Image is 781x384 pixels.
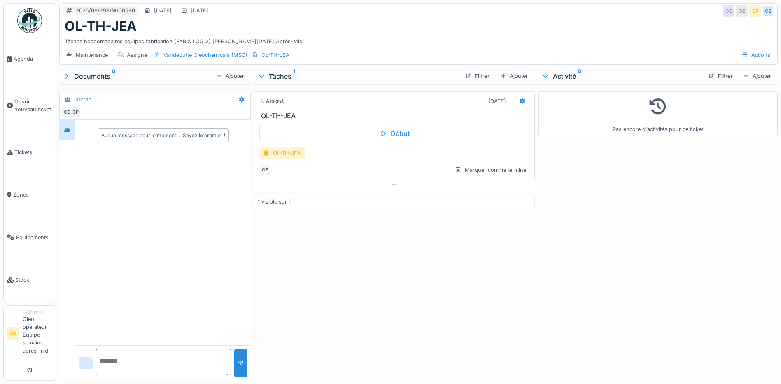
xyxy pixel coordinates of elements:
a: Zones [4,173,56,216]
div: Assigné [259,98,284,105]
sup: 1 [293,71,295,81]
div: OE [762,5,774,17]
div: OL-TH-JEA [259,147,305,159]
div: OE [736,5,748,17]
sup: 0 [578,71,581,81]
div: [DATE] [191,7,208,14]
div: CP [749,5,761,17]
a: Stock [4,259,56,302]
div: Aucun message pour le moment … Soyez le premier ! [101,132,225,139]
div: OE [61,106,73,118]
a: Ouvrir nouveau ticket [4,80,56,131]
img: Badge_color-CXgf-gQk.svg [17,8,42,33]
span: Équipements [16,234,52,241]
div: Tâches [257,71,458,81]
span: Zones [13,191,52,199]
div: Assigné [127,51,147,59]
div: OE [259,164,271,176]
div: CP [70,106,81,118]
div: Maintenance [76,51,108,59]
div: Activité [541,71,702,81]
div: Actions [738,49,774,61]
div: Filtrer [462,70,493,82]
div: [DATE] [488,97,506,105]
div: Interne [74,96,91,103]
span: Stock [15,276,52,284]
a: Tickets [4,131,56,173]
div: 2025/08/298/M/00580 [76,7,135,14]
li: Oleo opérateur Equipe semaine après-midi [23,309,52,358]
div: Marquer comme terminé [452,164,529,176]
div: Technicien [23,309,52,315]
h1: OL-TH-JEA [65,19,137,34]
div: Ajouter [212,70,247,82]
span: Ouvrir nouveau ticket [14,98,52,113]
div: [DATE] [154,7,172,14]
li: OE [7,327,19,340]
a: Équipements [4,216,56,259]
div: Tâches hebdomadaires équipes fabrication (FAB & LOG 2) [PERSON_NAME][DATE] Après-Midi [65,34,772,45]
div: Vandeputte Oleochemicals (MSC) [163,51,247,59]
div: Ajouter [496,70,532,82]
div: Filtrer [705,70,736,82]
div: Ajouter [739,70,774,82]
span: Tickets [14,148,52,156]
div: 1 visible sur 1 [258,198,291,206]
a: OE TechnicienOleo opérateur Equipe semaine après-midi [7,309,52,360]
div: Pas encore d'activités pour ce ticket [543,95,772,133]
div: OE [723,5,734,17]
div: Documents [63,71,212,81]
sup: 0 [112,71,116,81]
span: Agenda [14,55,52,63]
h3: OL-TH-JEA [261,112,531,120]
a: Agenda [4,37,56,80]
div: OL-TH-JEA [261,51,289,59]
div: Début [259,125,529,142]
